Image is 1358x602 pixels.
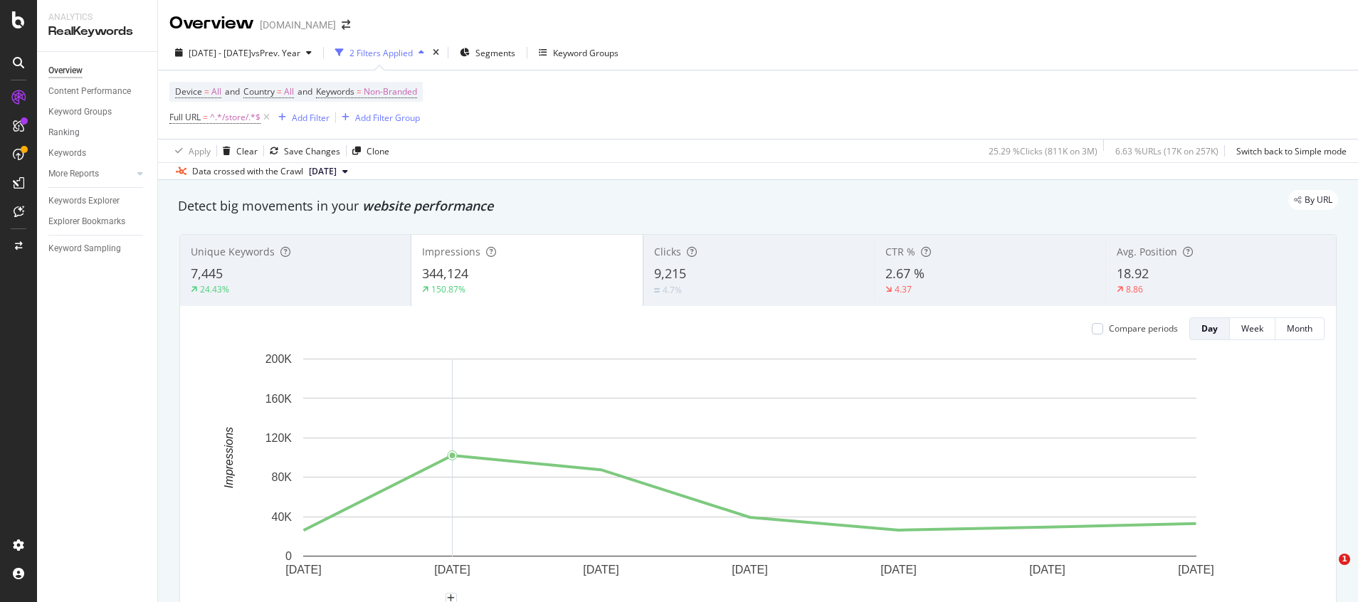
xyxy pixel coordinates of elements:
span: Impressions [422,245,480,258]
span: 1 [1339,554,1350,565]
span: = [204,85,209,97]
div: Clear [236,145,258,157]
div: Overview [48,63,83,78]
text: 80K [272,471,293,483]
div: Clone [367,145,389,157]
span: CTR % [885,245,915,258]
div: Keyword Groups [48,105,112,120]
div: Explorer Bookmarks [48,214,125,229]
div: legacy label [1288,190,1338,210]
button: Clone [347,139,389,162]
a: Explorer Bookmarks [48,214,147,229]
button: [DATE] [303,163,354,180]
span: Avg. Position [1117,245,1177,258]
span: Segments [475,47,515,59]
div: More Reports [48,167,99,181]
text: [DATE] [285,564,321,576]
div: Data crossed with the Crawl [192,165,303,178]
div: Save Changes [284,145,340,157]
div: 2 Filters Applied [349,47,413,59]
button: 2 Filters Applied [330,41,430,64]
button: Save Changes [264,139,340,162]
button: Day [1189,317,1230,340]
text: [DATE] [880,564,916,576]
a: Keyword Sampling [48,241,147,256]
div: RealKeywords [48,23,146,40]
a: Keywords [48,146,147,161]
button: Add Filter [273,109,330,126]
div: Week [1241,322,1263,334]
span: = [203,111,208,123]
text: [DATE] [1029,564,1065,576]
span: and [298,85,312,97]
span: 9,215 [654,265,686,282]
span: vs Prev. Year [251,47,300,59]
div: Ranking [48,125,80,140]
div: Keyword Sampling [48,241,121,256]
div: Compare periods [1109,322,1178,334]
div: Keywords Explorer [48,194,120,208]
span: Keywords [316,85,354,97]
span: 344,124 [422,265,468,282]
span: 18.92 [1117,265,1149,282]
button: Segments [454,41,521,64]
button: Keyword Groups [533,41,624,64]
button: Clear [217,139,258,162]
div: Analytics [48,11,146,23]
span: Clicks [654,245,681,258]
text: [DATE] [434,564,470,576]
text: 200K [265,353,293,365]
div: Add Filter [292,112,330,124]
div: 4.7% [663,284,682,296]
button: [DATE] - [DATE]vsPrev. Year [169,41,317,64]
div: 4.37 [895,283,912,295]
span: Non-Branded [364,82,417,102]
text: 120K [265,432,293,444]
span: and [225,85,240,97]
span: [DATE] - [DATE] [189,47,251,59]
a: More Reports [48,167,133,181]
span: ^.*/store/.*$ [210,107,260,127]
div: 24.43% [200,283,229,295]
a: Keyword Groups [48,105,147,120]
span: Country [243,85,275,97]
button: Month [1275,317,1325,340]
span: 2025 Sep. 20th [309,165,337,178]
a: Overview [48,63,147,78]
span: 2.67 % [885,265,925,282]
img: Equal [654,288,660,292]
div: Keyword Groups [553,47,619,59]
div: Month [1287,322,1312,334]
text: [DATE] [1178,564,1214,576]
a: Content Performance [48,84,147,99]
div: Apply [189,145,211,157]
a: Keywords Explorer [48,194,147,208]
text: 160K [265,392,293,404]
text: Impressions [223,427,235,488]
span: Full URL [169,111,201,123]
div: Switch back to Simple mode [1236,145,1347,157]
span: 7,445 [191,265,223,282]
svg: A chart. [191,352,1308,598]
div: arrow-right-arrow-left [342,20,350,30]
div: Keywords [48,146,86,161]
button: Add Filter Group [336,109,420,126]
button: Apply [169,139,211,162]
div: times [430,46,442,60]
span: All [211,82,221,102]
text: 0 [285,550,292,562]
iframe: Intercom live chat [1310,554,1344,588]
span: By URL [1305,196,1332,204]
span: Device [175,85,202,97]
a: Ranking [48,125,147,140]
span: Unique Keywords [191,245,275,258]
text: 40K [272,511,293,523]
div: Content Performance [48,84,131,99]
button: Week [1230,317,1275,340]
div: 25.29 % Clicks ( 811K on 3M ) [989,145,1098,157]
span: All [284,82,294,102]
div: Overview [169,11,254,36]
div: 8.86 [1126,283,1143,295]
div: 6.63 % URLs ( 17K on 257K ) [1115,145,1218,157]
